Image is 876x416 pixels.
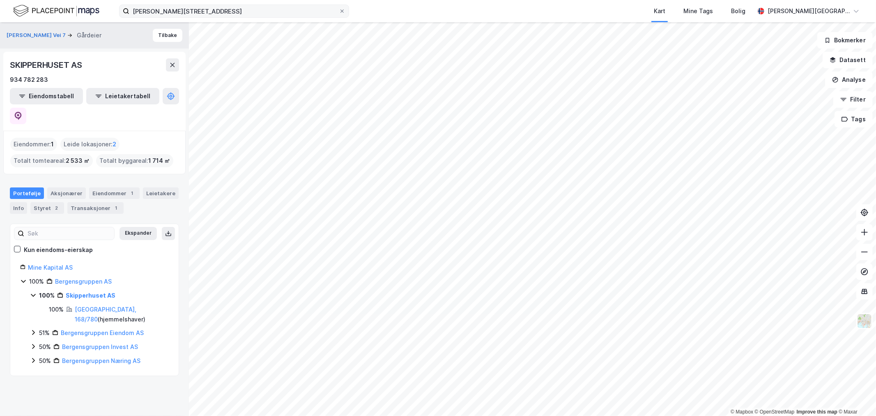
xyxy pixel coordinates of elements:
img: Z [857,313,872,329]
a: [GEOGRAPHIC_DATA], 168/780 [75,306,136,323]
div: Totalt byggareal : [96,154,173,167]
button: Datasett [823,52,873,68]
a: Bergensgruppen Invest AS [62,343,138,350]
div: [PERSON_NAME][GEOGRAPHIC_DATA] [768,6,850,16]
button: Tags [835,111,873,127]
span: 2 [113,139,116,149]
button: Filter [833,91,873,108]
div: 1 [128,189,136,197]
a: Skipperhuset AS [66,292,115,299]
div: Portefølje [10,187,44,199]
button: Analyse [825,72,873,88]
div: SKIPPERHUSET AS [10,58,84,72]
div: Gårdeier [77,30,101,40]
a: Mapbox [731,409,753,415]
div: Leide lokasjoner : [60,138,120,151]
div: 51% [39,328,50,338]
div: 100% [29,277,44,287]
a: OpenStreetMap [755,409,795,415]
div: ( hjemmelshaver ) [75,305,169,324]
div: 50% [39,356,51,366]
div: Styret [30,202,64,214]
a: Bergensgruppen Eiendom AS [61,329,144,336]
div: Eiendommer : [10,138,57,151]
a: Bergensgruppen Næring AS [62,357,140,364]
button: Leietakertabell [86,88,159,104]
div: Transaksjoner [67,202,124,214]
div: Mine Tags [683,6,713,16]
input: Søk [24,227,114,240]
div: Aksjonærer [47,187,86,199]
div: 50% [39,342,51,352]
div: Bolig [731,6,745,16]
a: Mine Kapital AS [28,264,73,271]
div: 2 [53,204,61,212]
div: Kart [654,6,665,16]
div: Leietakere [143,187,179,199]
span: 1 [51,139,54,149]
img: logo.f888ab2527a4732fd821a326f86c7f29.svg [13,4,99,18]
div: 934 782 283 [10,75,48,85]
span: 1 714 ㎡ [148,156,170,166]
div: Info [10,202,27,214]
button: Bokmerker [817,32,873,49]
span: 2 533 ㎡ [66,156,90,166]
div: Eiendommer [89,187,140,199]
a: Improve this map [797,409,837,415]
button: Eiendomstabell [10,88,83,104]
iframe: Chat Widget [835,377,876,416]
input: Søk på adresse, matrikkel, gårdeiere, leietakere eller personer [129,5,339,17]
button: Tilbake [153,29,182,42]
button: [PERSON_NAME] Vei 7 [7,31,67,39]
div: Totalt tomteareal : [10,154,93,167]
div: 100% [49,305,64,314]
div: Kun eiendoms-eierskap [24,245,93,255]
div: 1 [112,204,120,212]
div: 100% [39,291,55,300]
a: Bergensgruppen AS [55,278,112,285]
button: Ekspander [120,227,157,240]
